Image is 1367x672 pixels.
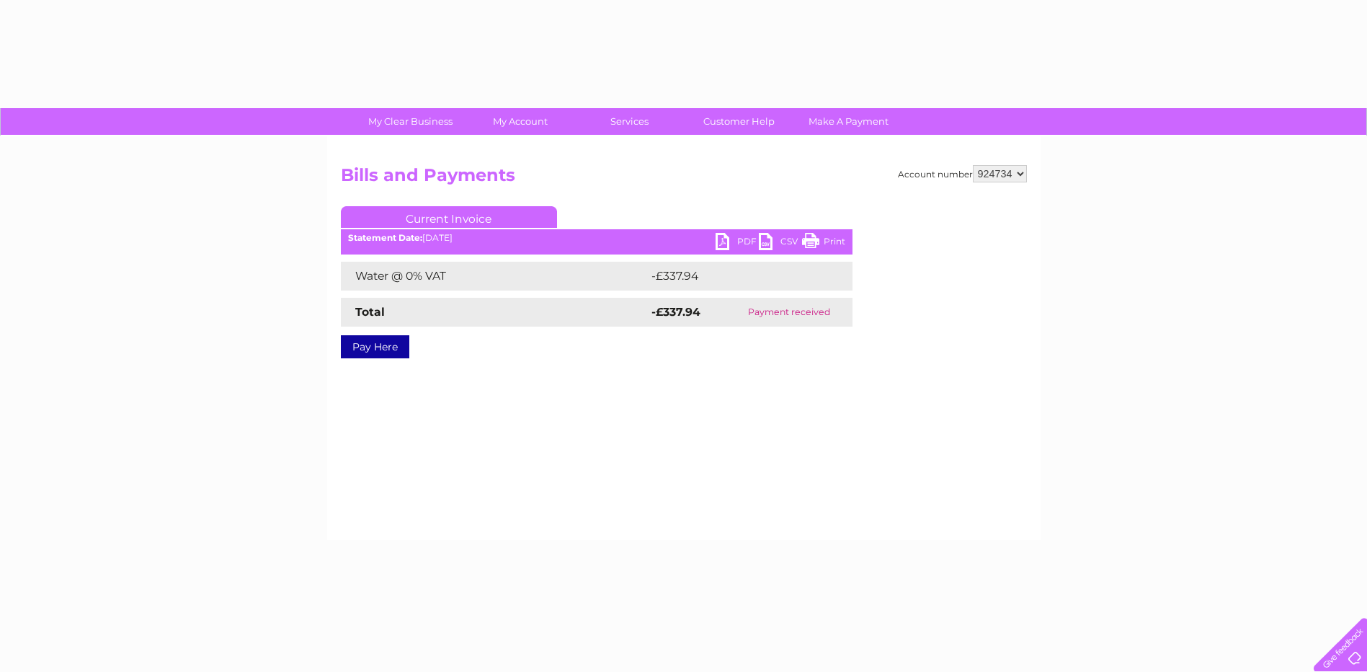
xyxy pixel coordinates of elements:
[680,108,798,135] a: Customer Help
[341,233,852,243] div: [DATE]
[341,206,557,228] a: Current Invoice
[789,108,908,135] a: Make A Payment
[898,165,1027,182] div: Account number
[460,108,579,135] a: My Account
[348,232,422,243] b: Statement Date:
[341,165,1027,193] h2: Bills and Payments
[355,305,385,319] strong: Total
[341,262,648,291] td: Water @ 0% VAT
[716,233,759,254] a: PDF
[648,262,829,291] td: -£337.94
[802,233,845,254] a: Print
[651,305,700,319] strong: -£337.94
[351,108,470,135] a: My Clear Business
[570,108,689,135] a: Services
[341,335,409,358] a: Pay Here
[759,233,802,254] a: CSV
[726,298,852,327] td: Payment received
